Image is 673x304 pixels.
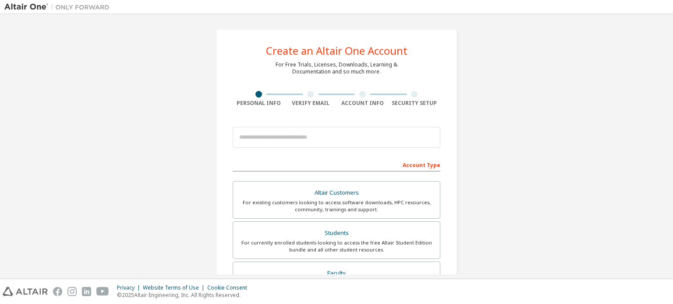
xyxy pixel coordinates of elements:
img: linkedin.svg [82,287,91,296]
div: For Free Trials, Licenses, Downloads, Learning & Documentation and so much more. [276,61,397,75]
div: Verify Email [285,100,337,107]
img: altair_logo.svg [3,287,48,296]
img: instagram.svg [67,287,77,296]
div: For currently enrolled students looking to access the free Altair Student Edition bundle and all ... [238,239,435,253]
div: Create an Altair One Account [266,45,407,56]
img: facebook.svg [53,287,62,296]
div: Cookie Consent [207,284,252,291]
div: For existing customers looking to access software downloads, HPC resources, community, trainings ... [238,199,435,213]
p: © 2025 Altair Engineering, Inc. All Rights Reserved. [117,291,252,299]
div: Security Setup [389,100,441,107]
div: Account Type [233,157,440,171]
div: Privacy [117,284,143,291]
div: Faculty [238,267,435,280]
img: youtube.svg [96,287,109,296]
img: Altair One [4,3,114,11]
div: Account Info [336,100,389,107]
div: Students [238,227,435,239]
div: Personal Info [233,100,285,107]
div: Altair Customers [238,187,435,199]
div: Website Terms of Use [143,284,207,291]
